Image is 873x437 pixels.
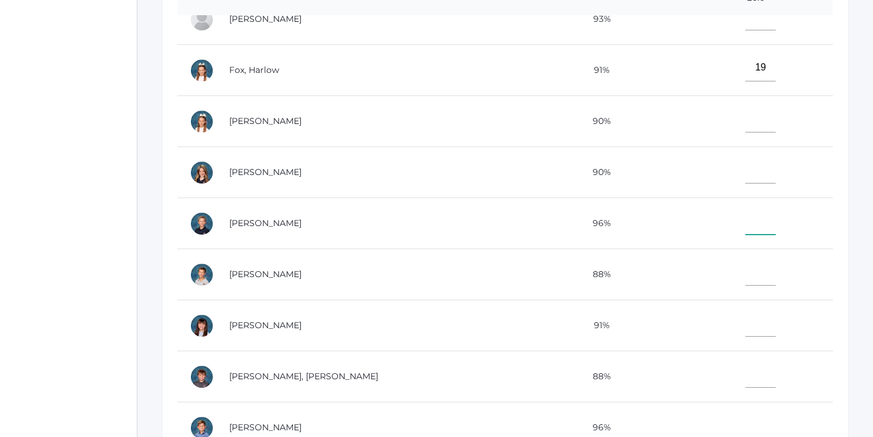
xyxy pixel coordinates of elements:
div: Harlow Fox [190,58,214,83]
a: Fox, Harlow [229,64,279,75]
a: [PERSON_NAME] [229,218,302,229]
a: [PERSON_NAME] [229,115,302,126]
td: 90% [516,96,679,147]
td: 91% [516,300,679,351]
div: Lukas Gregg [190,212,214,236]
a: [PERSON_NAME] [229,320,302,331]
td: 88% [516,249,679,300]
div: Jackson Kilian [190,365,214,389]
td: 88% [516,351,679,402]
div: Ezekiel Dinwiddie [190,7,214,32]
a: [PERSON_NAME] [229,13,302,24]
a: [PERSON_NAME] [229,167,302,177]
a: [PERSON_NAME] [229,422,302,433]
div: Ava Frieder [190,160,214,185]
td: 96% [516,198,679,249]
a: [PERSON_NAME] [229,269,302,280]
td: 90% [516,147,679,198]
a: [PERSON_NAME], [PERSON_NAME] [229,371,378,382]
div: Violet Fox [190,109,214,134]
td: 91% [516,45,679,96]
div: Atziri Hernandez [190,314,214,338]
div: Noah Gregg [190,263,214,287]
